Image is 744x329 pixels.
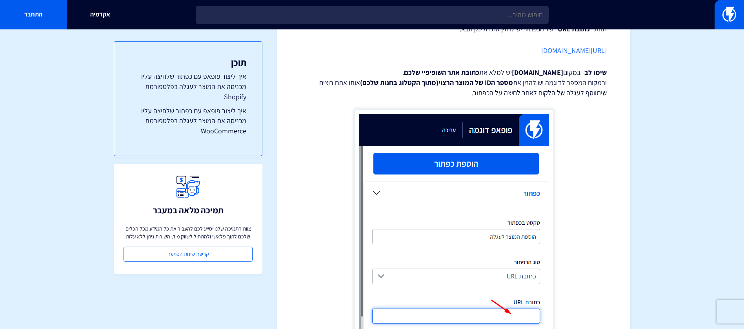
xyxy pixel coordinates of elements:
[196,6,549,24] input: חיפוש מהיר...
[130,106,246,136] a: איך ליצור פופאפ עם כפתור שלחיצה עליו מכניסה את המוצר לעגלה בפלטפורמת WooCommerce
[558,24,590,33] strong: כתובת URL
[541,46,607,55] a: [URL][DOMAIN_NAME]
[404,68,479,77] strong: כתובת אתר השופיפיי שלכם
[360,78,438,87] strong: (מתוך הקטלוג בחנות שלכם)
[512,68,563,77] strong: [DOMAIN_NAME]
[584,68,607,77] strong: שימו לב
[130,57,246,67] h3: תוכן
[124,247,253,262] a: קביעת שיחת הטמעה
[360,78,513,87] strong: מספר הID של המוצר הרצוי
[124,225,253,240] p: צוות התמיכה שלנו יסייע לכם להעביר את כל המידע מכל הכלים שלכם לתוך פלאשי ולהתחיל לשווק מיד, השירות...
[153,205,224,215] h3: תמיכה מלאה במעבר
[301,67,607,98] p: - במקום יש למלא את . ובמקום המספר לדוגמה יש להזין את אותו אתם רוצים שיתווסף לעגלה של הלקוח לאחר ל...
[130,71,246,102] a: איך ליצור פופאפ עם כפתור שלחיצה עליו מכניסה את המוצר לעגלה בפלטפורמת Shopify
